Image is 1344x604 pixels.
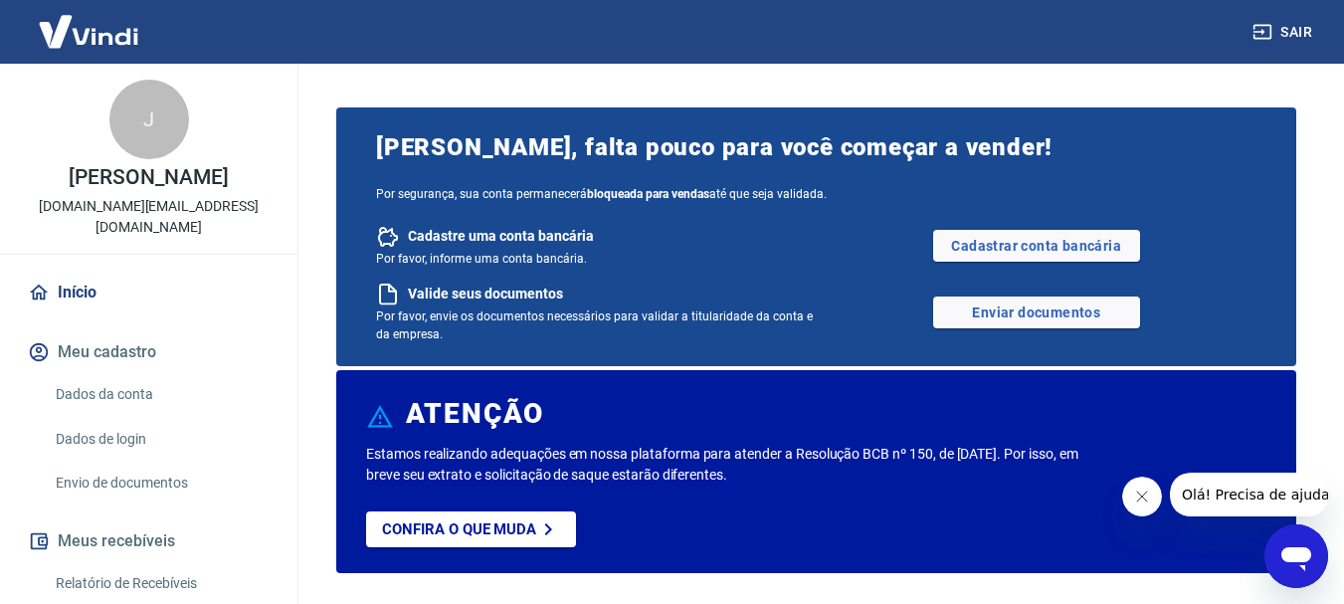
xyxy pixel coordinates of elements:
[24,271,274,314] a: Início
[406,404,544,424] h6: ATENÇÃO
[24,1,153,62] img: Vindi
[1122,477,1162,516] iframe: Fechar mensagem
[48,563,274,604] a: Relatório de Recebíveis
[366,444,1086,486] p: Estamos realizando adequações em nossa plataforma para atender a Resolução BCB nº 150, de [DATE]....
[408,285,563,303] span: Valide seus documentos
[382,520,536,538] p: Confira o que muda
[1264,524,1328,588] iframe: Botão para abrir a janela de mensagens
[48,463,274,503] a: Envio de documentos
[933,230,1140,262] a: Cadastrar conta bancária
[24,330,274,374] button: Meu cadastro
[366,511,576,547] a: Confira o que muda
[376,309,813,341] span: Por favor, envie os documentos necessários para validar a titularidade da conta e da empresa.
[1170,473,1328,516] iframe: Mensagem da empresa
[24,519,274,563] button: Meus recebíveis
[16,196,282,238] p: [DOMAIN_NAME][EMAIL_ADDRESS][DOMAIN_NAME]
[376,131,1256,163] span: [PERSON_NAME], falta pouco para você começar a vender!
[933,297,1140,328] a: Enviar documentos
[69,167,228,188] p: [PERSON_NAME]
[109,80,189,159] div: J
[376,187,1256,201] span: Por segurança, sua conta permanecerá até que seja validada.
[376,252,587,266] span: Por favor, informe uma conta bancária.
[1248,14,1320,51] button: Sair
[48,374,274,415] a: Dados da conta
[408,227,594,246] span: Cadastre uma conta bancária
[587,187,709,201] b: bloqueada para vendas
[12,14,167,30] span: Olá! Precisa de ajuda?
[48,419,274,460] a: Dados de login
